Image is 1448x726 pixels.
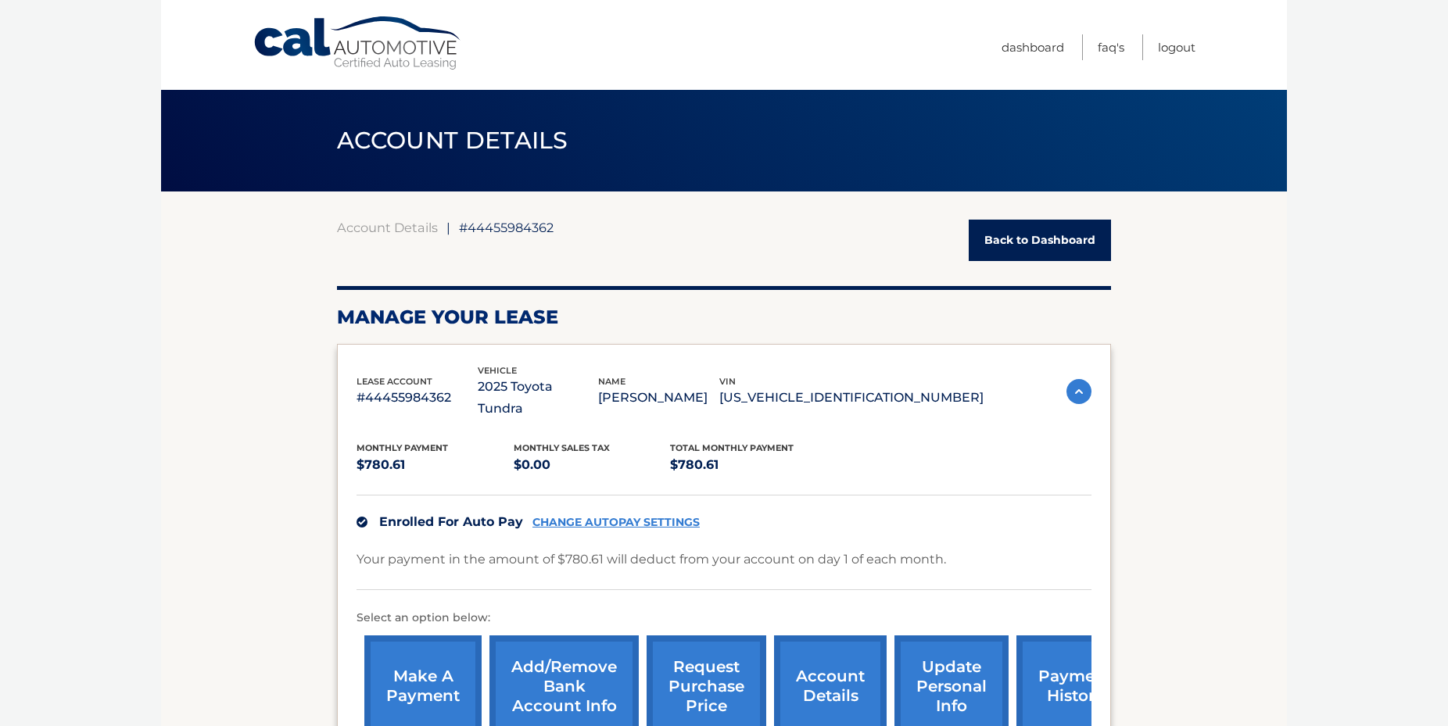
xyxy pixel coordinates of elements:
p: [PERSON_NAME] [598,387,719,409]
h2: Manage Your Lease [337,306,1111,329]
span: lease account [357,376,432,387]
img: accordion-active.svg [1066,379,1091,404]
span: name [598,376,625,387]
p: $0.00 [514,454,671,476]
p: $780.61 [357,454,514,476]
span: vehicle [478,365,517,376]
a: FAQ's [1098,34,1124,60]
span: ACCOUNT DETAILS [337,126,568,155]
span: #44455984362 [459,220,554,235]
a: Dashboard [1002,34,1064,60]
p: 2025 Toyota Tundra [478,376,599,420]
span: | [446,220,450,235]
span: Monthly sales Tax [514,442,610,453]
p: [US_VEHICLE_IDENTIFICATION_NUMBER] [719,387,984,409]
a: Account Details [337,220,438,235]
p: $780.61 [670,454,827,476]
p: Select an option below: [357,609,1091,628]
a: CHANGE AUTOPAY SETTINGS [532,516,700,529]
span: Enrolled For Auto Pay [379,514,523,529]
a: Cal Automotive [253,16,464,71]
p: #44455984362 [357,387,478,409]
a: Back to Dashboard [969,220,1111,261]
span: Monthly Payment [357,442,448,453]
span: Total Monthly Payment [670,442,794,453]
img: check.svg [357,517,367,528]
p: Your payment in the amount of $780.61 will deduct from your account on day 1 of each month. [357,549,946,570]
span: vin [719,376,736,387]
a: Logout [1158,34,1195,60]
